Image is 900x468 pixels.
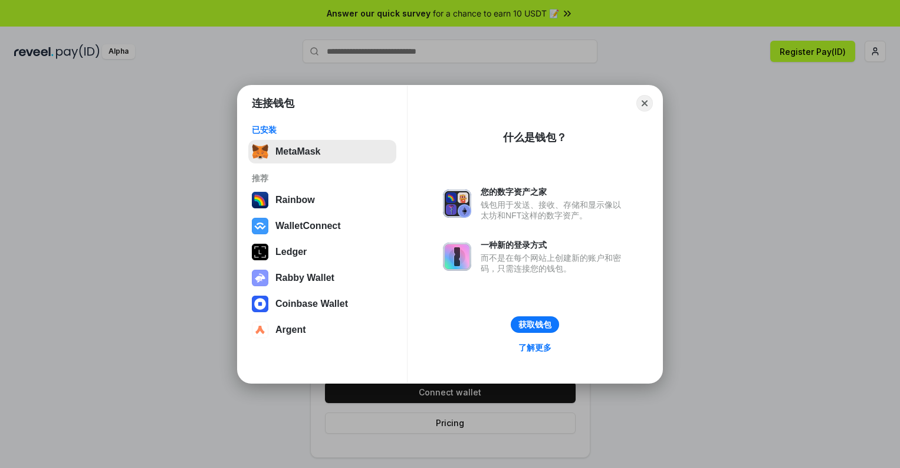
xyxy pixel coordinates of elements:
img: svg+xml,%3Csvg%20width%3D%22120%22%20height%3D%22120%22%20viewBox%3D%220%200%20120%20120%22%20fil... [252,192,268,208]
div: Argent [275,325,306,335]
img: svg+xml,%3Csvg%20xmlns%3D%22http%3A%2F%2Fwww.w3.org%2F2000%2Fsvg%22%20fill%3D%22none%22%20viewBox... [443,189,471,218]
div: MetaMask [275,146,320,157]
div: Ledger [275,247,307,257]
div: 了解更多 [518,342,551,353]
img: svg+xml,%3Csvg%20xmlns%3D%22http%3A%2F%2Fwww.w3.org%2F2000%2Fsvg%22%20fill%3D%22none%22%20viewBox... [252,270,268,286]
div: Coinbase Wallet [275,299,348,309]
h1: 连接钱包 [252,96,294,110]
a: 了解更多 [511,340,559,355]
button: Coinbase Wallet [248,292,396,316]
img: svg+xml,%3Csvg%20width%3D%2228%22%20height%3D%2228%22%20viewBox%3D%220%200%2028%2028%22%20fill%3D... [252,296,268,312]
div: 钱包用于发送、接收、存储和显示像以太坊和NFT这样的数字资产。 [481,199,627,221]
div: 您的数字资产之家 [481,186,627,197]
div: 推荐 [252,173,393,184]
button: MetaMask [248,140,396,163]
img: svg+xml,%3Csvg%20fill%3D%22none%22%20height%3D%2233%22%20viewBox%3D%220%200%2035%2033%22%20width%... [252,143,268,160]
button: Ledger [248,240,396,264]
div: Rainbow [275,195,315,205]
div: WalletConnect [275,221,341,231]
img: svg+xml,%3Csvg%20xmlns%3D%22http%3A%2F%2Fwww.w3.org%2F2000%2Fsvg%22%20fill%3D%22none%22%20viewBox... [443,243,471,271]
button: Rainbow [248,188,396,212]
img: svg+xml,%3Csvg%20xmlns%3D%22http%3A%2F%2Fwww.w3.org%2F2000%2Fsvg%22%20width%3D%2228%22%20height%3... [252,244,268,260]
button: 获取钱包 [511,316,559,333]
button: WalletConnect [248,214,396,238]
button: Argent [248,318,396,342]
div: 已安装 [252,125,393,135]
img: svg+xml,%3Csvg%20width%3D%2228%22%20height%3D%2228%22%20viewBox%3D%220%200%2028%2028%22%20fill%3D... [252,322,268,338]
div: 一种新的登录方式 [481,240,627,250]
div: 而不是在每个网站上创建新的账户和密码，只需连接您的钱包。 [481,253,627,274]
div: 获取钱包 [518,319,551,330]
img: svg+xml,%3Csvg%20width%3D%2228%22%20height%3D%2228%22%20viewBox%3D%220%200%2028%2028%22%20fill%3D... [252,218,268,234]
div: 什么是钱包？ [503,130,567,145]
div: Rabby Wallet [275,273,334,283]
button: Close [636,95,653,112]
button: Rabby Wallet [248,266,396,290]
